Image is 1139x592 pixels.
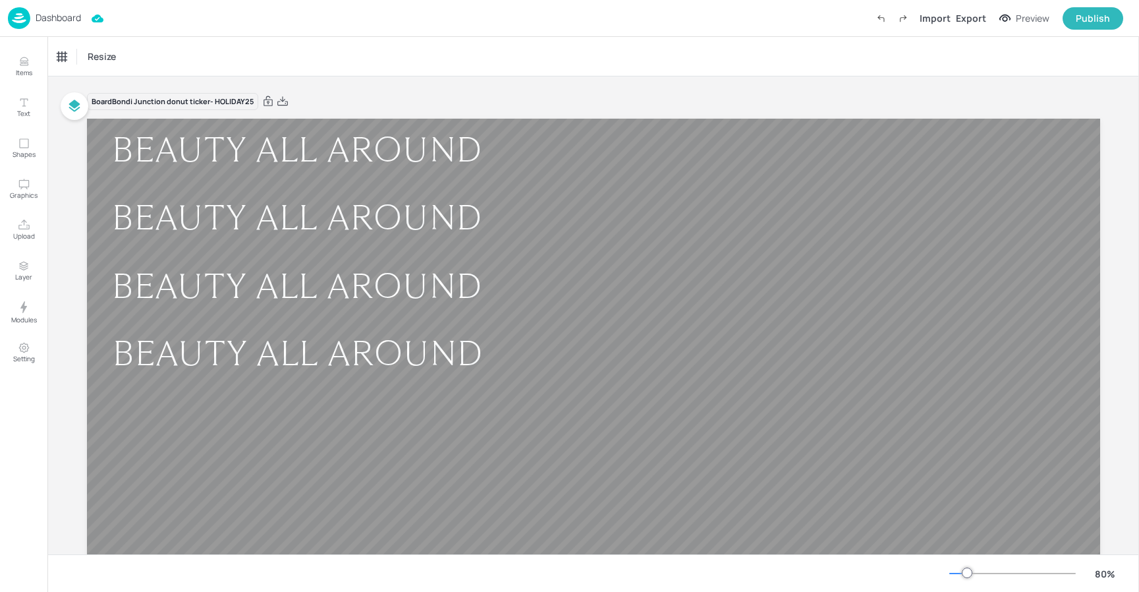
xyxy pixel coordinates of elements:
div: 80 % [1089,567,1121,581]
div: BEAUTY ALL AROUND [85,265,509,310]
img: logo-86c26b7e.jpg [8,7,30,29]
div: Board Bondi Junction donut ticker- HOLIDAY25 [87,93,258,111]
div: Preview [1016,11,1049,26]
label: Redo (Ctrl + Y) [892,7,914,30]
span: Resize [85,49,119,63]
div: Import [920,11,951,25]
button: Preview [991,9,1057,28]
button: Publish [1063,7,1123,30]
div: BEAUTY ALL AROUND [85,129,509,174]
div: Export [956,11,986,25]
label: Undo (Ctrl + Z) [870,7,892,30]
div: MECCA Beauty Lab [87,401,582,446]
div: Publish [1076,11,1110,26]
div: BEAUTY ALL AROUND [86,333,509,378]
p: Dashboard [36,13,81,22]
div: BEAUTY ALL AROUND [85,197,509,242]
